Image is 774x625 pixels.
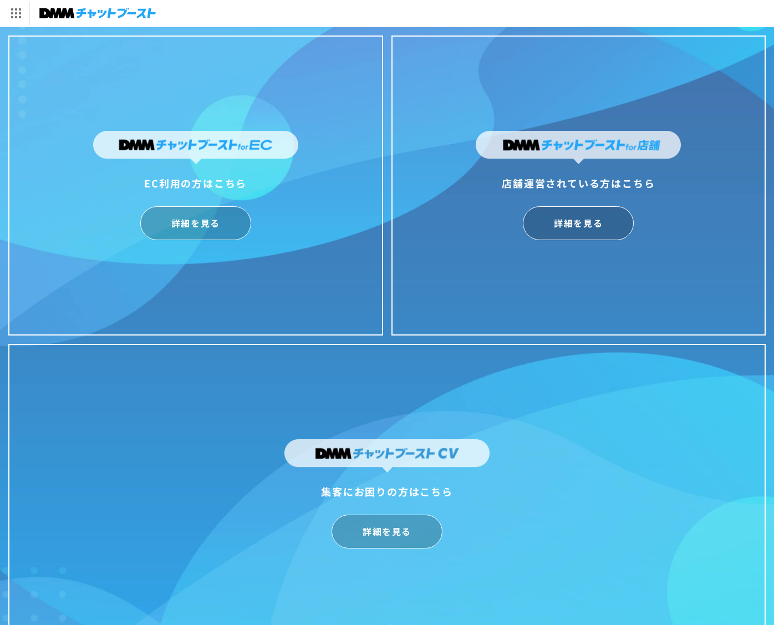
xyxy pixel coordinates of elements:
[476,174,681,192] div: 店舗運営されている方はこちら
[284,439,490,472] img: DMMチャットブーストCV
[140,206,251,240] a: 詳細を見る
[284,482,490,500] div: 集客にお困りの方はこちら
[332,515,442,548] a: 詳細を見る
[2,2,29,25] img: サービス
[476,131,681,164] img: DMMチャットブーストfor店舗
[39,6,156,21] img: チャットブースト
[93,174,298,192] div: EC利用の方はこちら
[523,206,634,240] a: 詳細を見る
[93,131,298,164] img: DMMチャットブーストforEC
